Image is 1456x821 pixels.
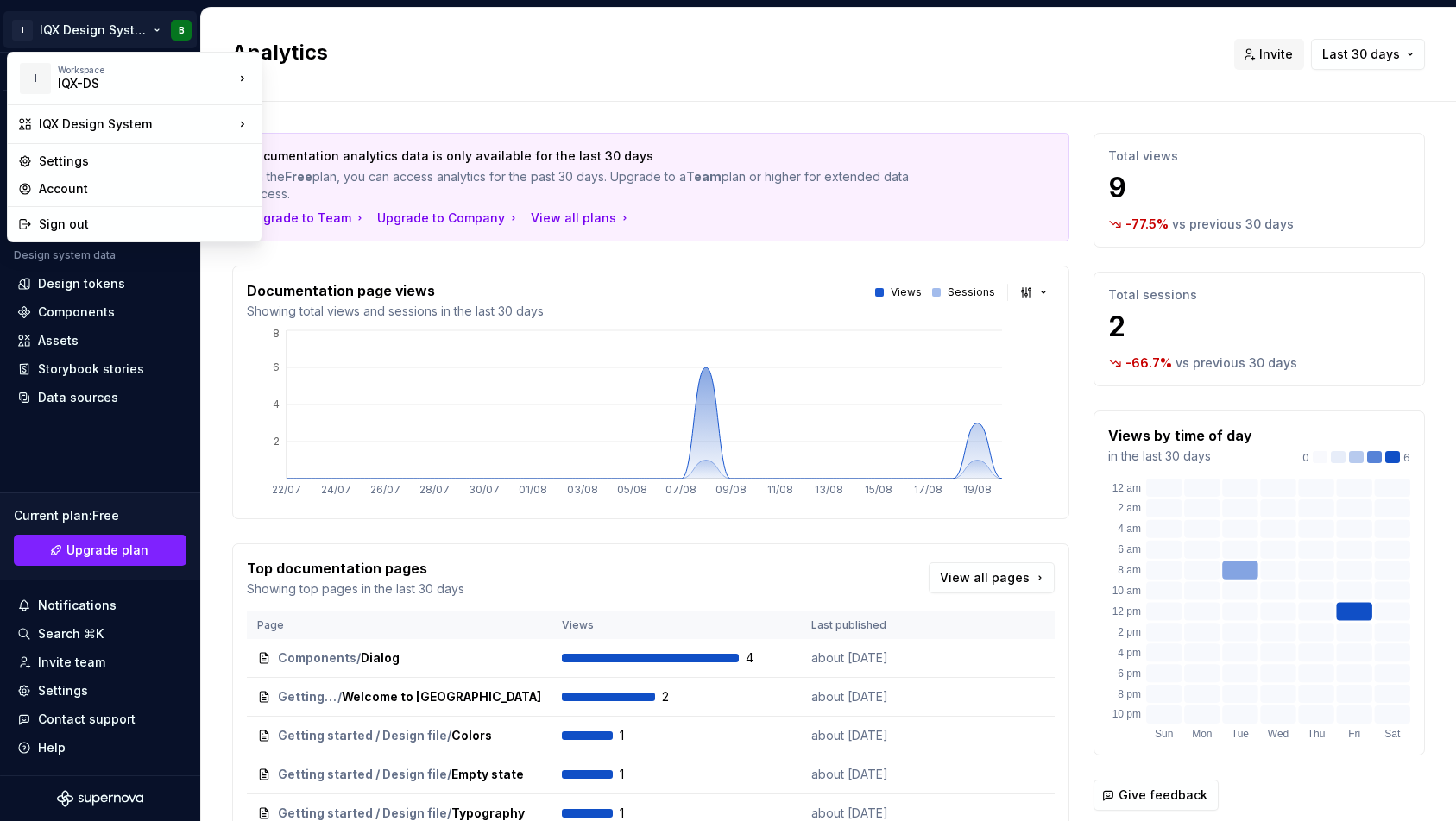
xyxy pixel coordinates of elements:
[39,116,234,133] div: IQX Design System
[20,63,51,94] div: I
[39,180,251,197] div: Account
[39,153,251,170] div: Settings
[58,65,234,75] div: Workspace
[39,216,251,233] div: Sign out
[58,75,205,92] div: IQX-DS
